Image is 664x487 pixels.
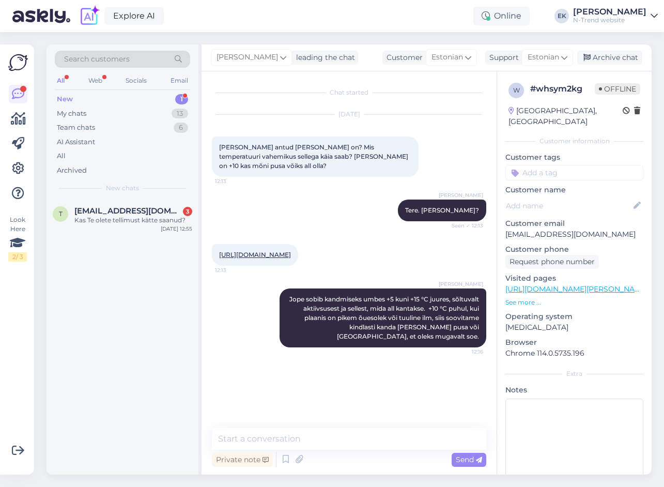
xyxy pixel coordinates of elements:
p: Customer phone [505,244,643,255]
img: Askly Logo [8,53,28,72]
div: Support [485,52,519,63]
div: Extra [505,369,643,378]
p: Chrome 114.0.5735.196 [505,348,643,359]
input: Add a tag [505,165,643,180]
div: Customer [382,52,423,63]
div: 13 [172,109,188,119]
span: Estonian [528,52,559,63]
div: Team chats [57,123,95,133]
span: Tere. [PERSON_NAME]? [405,206,479,214]
div: All [55,74,67,87]
span: [PERSON_NAME] [217,52,278,63]
div: [DATE] [212,110,486,119]
span: w [513,86,520,94]
div: Look Here [8,215,27,262]
div: 2 / 3 [8,252,27,262]
p: Browser [505,337,643,348]
p: Customer email [505,218,643,229]
div: [PERSON_NAME] [573,8,646,16]
div: AI Assistant [57,137,95,147]
div: All [57,151,66,161]
span: Seen ✓ 12:13 [444,222,483,230]
div: Web [86,74,104,87]
p: [EMAIL_ADDRESS][DOMAIN_NAME] [505,229,643,240]
span: Estonian [431,52,463,63]
span: [PERSON_NAME] [439,280,483,288]
p: [MEDICAL_DATA] [505,322,643,333]
span: New chats [106,184,139,193]
div: Archive chat [577,51,642,65]
span: 12:13 [215,177,254,185]
span: 12:16 [444,348,483,356]
div: 3 [183,207,192,216]
div: EK [554,9,569,23]
span: 12:13 [215,266,254,274]
div: Socials [123,74,149,87]
div: leading the chat [292,52,355,63]
div: Kas Te olete tellimust kätte saanud? [74,216,192,225]
span: t [59,210,63,218]
div: Archived [57,165,87,176]
div: Request phone number [505,255,599,269]
div: N-Trend website [573,16,646,24]
a: Explore AI [104,7,164,25]
div: Customer information [505,136,643,146]
span: tatjanavjugina@gmail.com [74,206,182,216]
p: Operating system [505,311,643,322]
span: [PERSON_NAME] [439,191,483,199]
div: 1 [175,94,188,104]
div: # whsym2kg [530,83,595,95]
p: See more ... [505,298,643,307]
div: Email [168,74,190,87]
p: Visited pages [505,273,643,284]
input: Add name [506,200,631,211]
div: Online [473,7,530,25]
a: [URL][DOMAIN_NAME][PERSON_NAME] [505,284,648,294]
span: Send [456,455,482,464]
span: Jope sobib kandmiseks umbes +5 kuni +15 °C juures, sõltuvalt aktiivsusest ja sellest, mida all ka... [289,295,481,340]
a: [PERSON_NAME]N-Trend website [573,8,658,24]
p: Notes [505,385,643,395]
div: Chat started [212,88,486,97]
a: [URL][DOMAIN_NAME] [219,251,291,258]
span: [PERSON_NAME] antud [PERSON_NAME] on? Mis temperatuuri vahemikus sellega käia saab? [PERSON_NAME]... [219,143,410,170]
img: explore-ai [79,5,100,27]
div: My chats [57,109,86,119]
span: Search customers [64,54,130,65]
div: New [57,94,73,104]
p: Customer tags [505,152,643,163]
p: Customer name [505,185,643,195]
div: [GEOGRAPHIC_DATA], [GEOGRAPHIC_DATA] [508,105,623,127]
div: [DATE] 12:55 [161,225,192,233]
div: 6 [174,123,188,133]
div: Private note [212,453,273,467]
span: Offline [595,83,640,95]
